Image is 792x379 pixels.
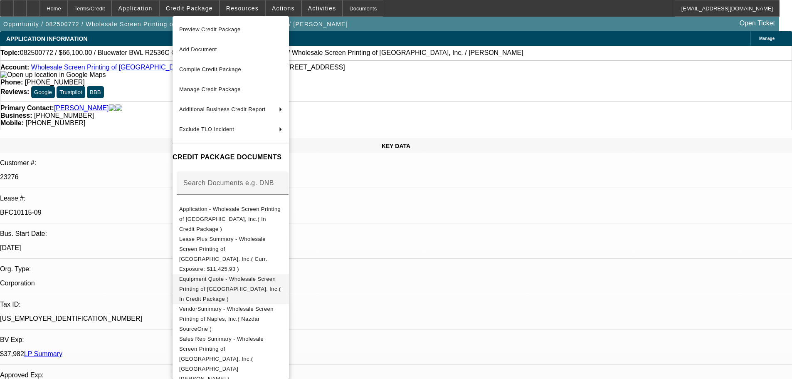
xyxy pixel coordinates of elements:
span: Equipment Quote - Wholesale Screen Printing of [GEOGRAPHIC_DATA], Inc.( In Credit Package ) [179,276,281,302]
button: Equipment Quote - Wholesale Screen Printing of Naples, Inc.( In Credit Package ) [173,274,289,304]
span: Add Document [179,46,217,52]
span: Lease Plus Summary - Wholesale Screen Printing of [GEOGRAPHIC_DATA], Inc.( Curr. Exposure: $11,42... [179,236,267,272]
span: VendorSummary - Wholesale Screen Printing of Naples, Inc.( Nazdar SourceOne ) [179,306,274,332]
button: Lease Plus Summary - Wholesale Screen Printing of Naples, Inc.( Curr. Exposure: $11,425.93 ) [173,234,289,274]
span: Additional Business Credit Report [179,106,266,112]
button: VendorSummary - Wholesale Screen Printing of Naples, Inc.( Nazdar SourceOne ) [173,304,289,334]
span: Application - Wholesale Screen Printing of [GEOGRAPHIC_DATA], Inc.( In Credit Package ) [179,206,281,232]
mat-label: Search Documents e.g. DNB [183,179,274,186]
span: Manage Credit Package [179,86,241,92]
span: Exclude TLO Incident [179,126,234,132]
span: Preview Credit Package [179,26,241,32]
h4: CREDIT PACKAGE DOCUMENTS [173,152,289,162]
span: Compile Credit Package [179,66,241,72]
button: Application - Wholesale Screen Printing of Naples, Inc.( In Credit Package ) [173,204,289,234]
